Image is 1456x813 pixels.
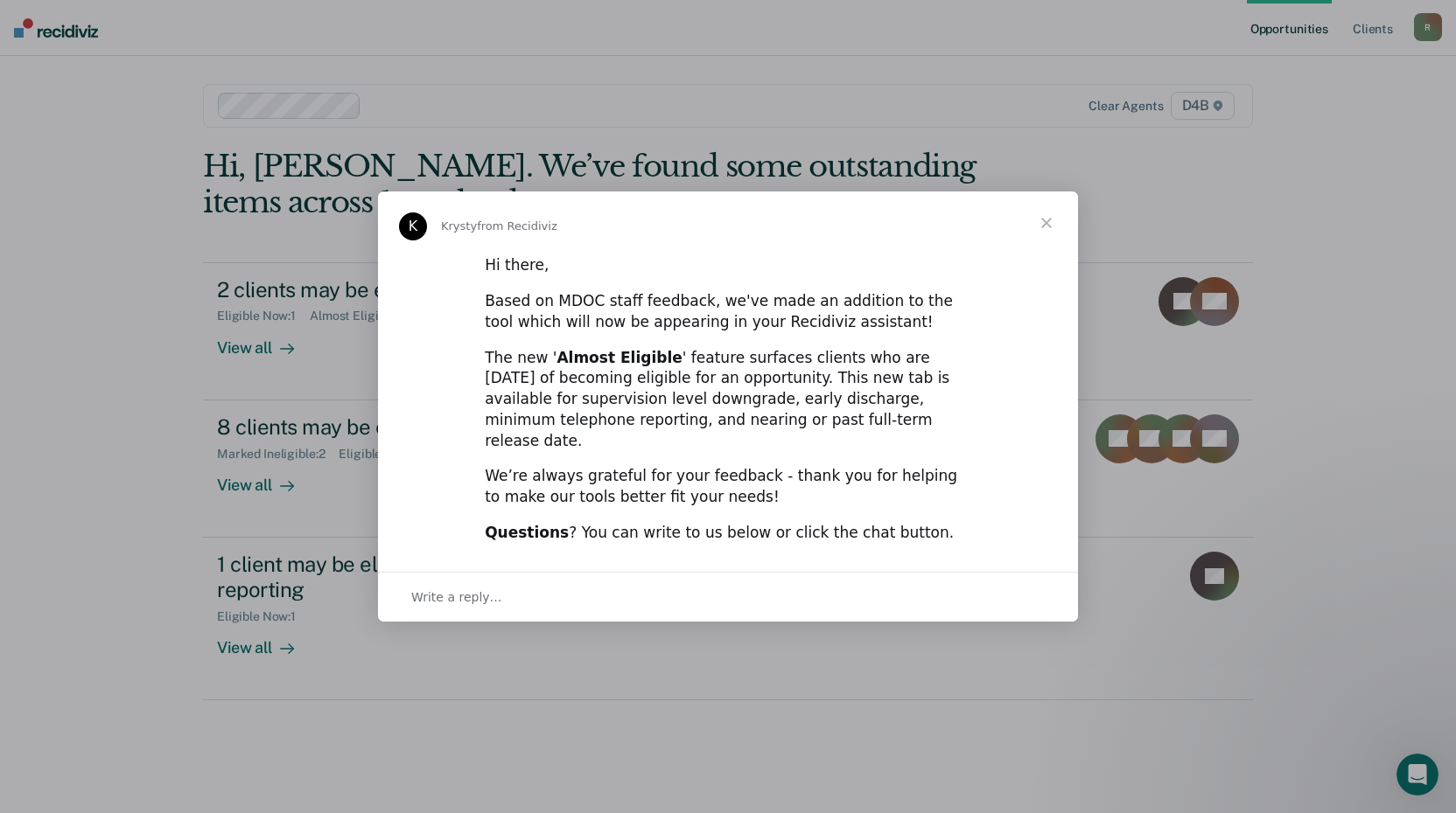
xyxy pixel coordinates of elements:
div: We’re always grateful for your feedback - thank you for helping to make our tools better fit your... [485,466,971,508]
b: Almost Eligible [556,349,682,366]
span: Write a reply… [411,586,502,608]
div: Open conversation and reply [378,572,1078,622]
div: Profile image for Krysty [399,212,427,240]
div: ? You can write to us below or click the chat button. [485,523,971,544]
div: The new ' ' feature surfaces clients who are [DATE] of becoming eligible for an opportunity. This... [485,348,971,452]
span: Close [1015,191,1078,254]
b: Questions [485,524,569,541]
div: Based on MDOC staff feedback, we've made an addition to the tool which will now be appearing in y... [485,291,971,333]
span: from Recidiviz [477,219,557,233]
span: Krysty [441,219,477,233]
div: Hi there, [485,255,971,276]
